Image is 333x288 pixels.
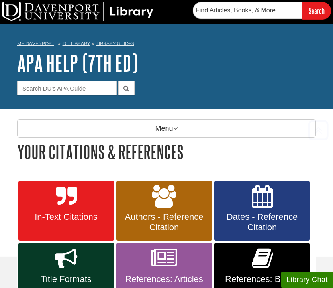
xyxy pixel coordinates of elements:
input: Search [302,2,331,19]
img: DU Library [2,2,153,21]
span: References: Articles [122,274,206,284]
p: Menu [17,119,316,138]
a: In-Text Citations [18,181,114,241]
a: DU Library [63,41,90,46]
a: My Davenport [17,40,54,47]
input: Search DU's APA Guide [17,81,117,95]
span: Title Formats [24,274,108,284]
span: Authors - Reference Citation [122,212,206,233]
nav: breadcrumb [17,38,316,51]
form: Searches DU Library's articles, books, and more [193,2,331,19]
span: Dates - Reference Citation [220,212,304,233]
a: APA Help (7th Ed) [17,51,138,75]
a: Library Guides [96,41,134,46]
a: Authors - Reference Citation [116,181,212,241]
h1: Your Citations & References [17,142,316,162]
a: Back to Top [306,125,331,136]
span: In-Text Citations [24,212,108,222]
a: Dates - Reference Citation [214,181,310,241]
button: Library Chat [281,272,333,288]
input: Find Articles, Books, & More... [193,2,302,19]
span: References: Books [220,274,304,284]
